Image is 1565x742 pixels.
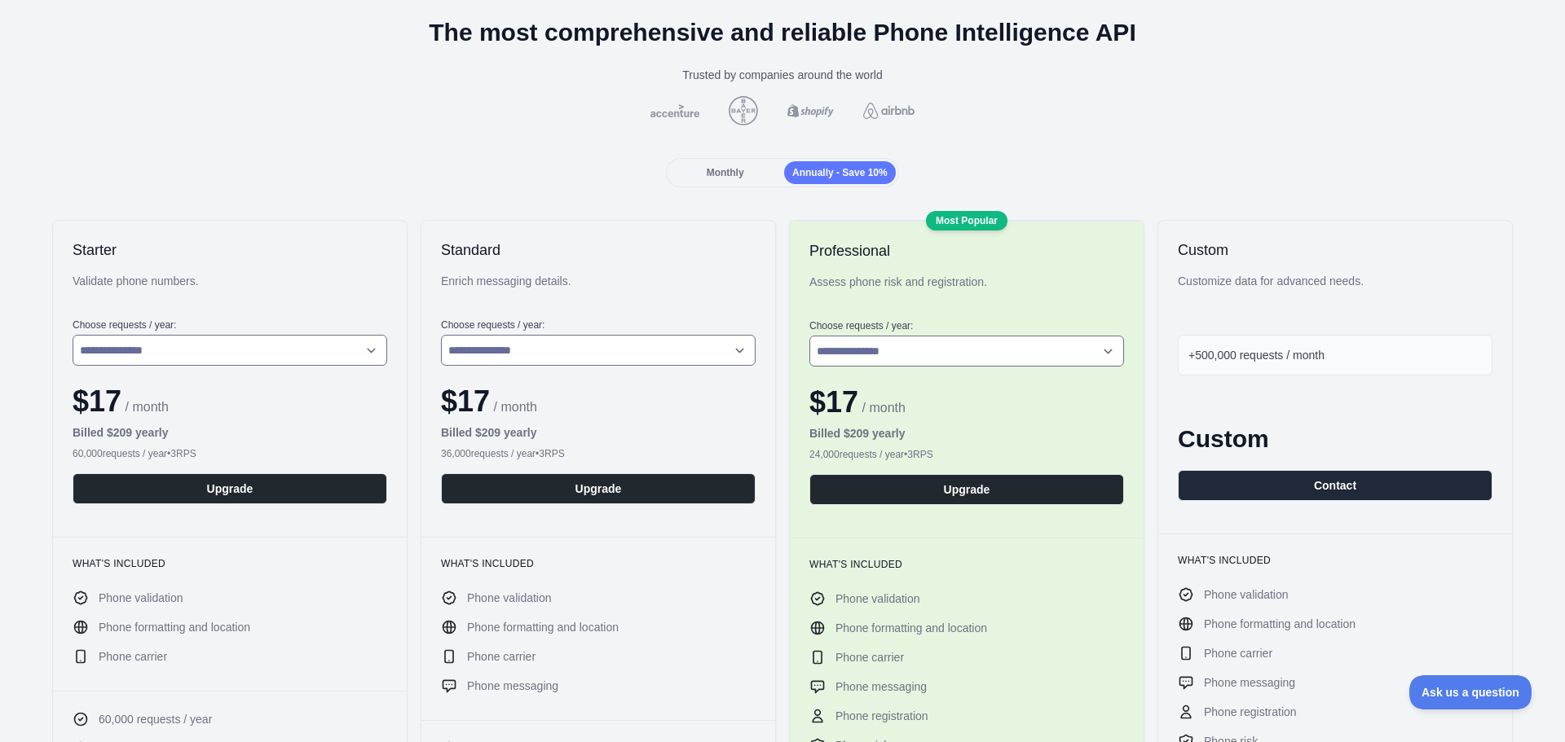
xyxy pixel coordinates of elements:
label: Choose requests / year : [809,319,1124,332]
div: Enrich messaging details. [441,273,756,305]
label: Choose requests / year : [441,318,756,331]
div: Assess phone risk and registration. [809,274,1124,306]
iframe: Toggle Customer Support [1409,675,1532,709]
div: Customize data for advanced needs. [1178,273,1492,305]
